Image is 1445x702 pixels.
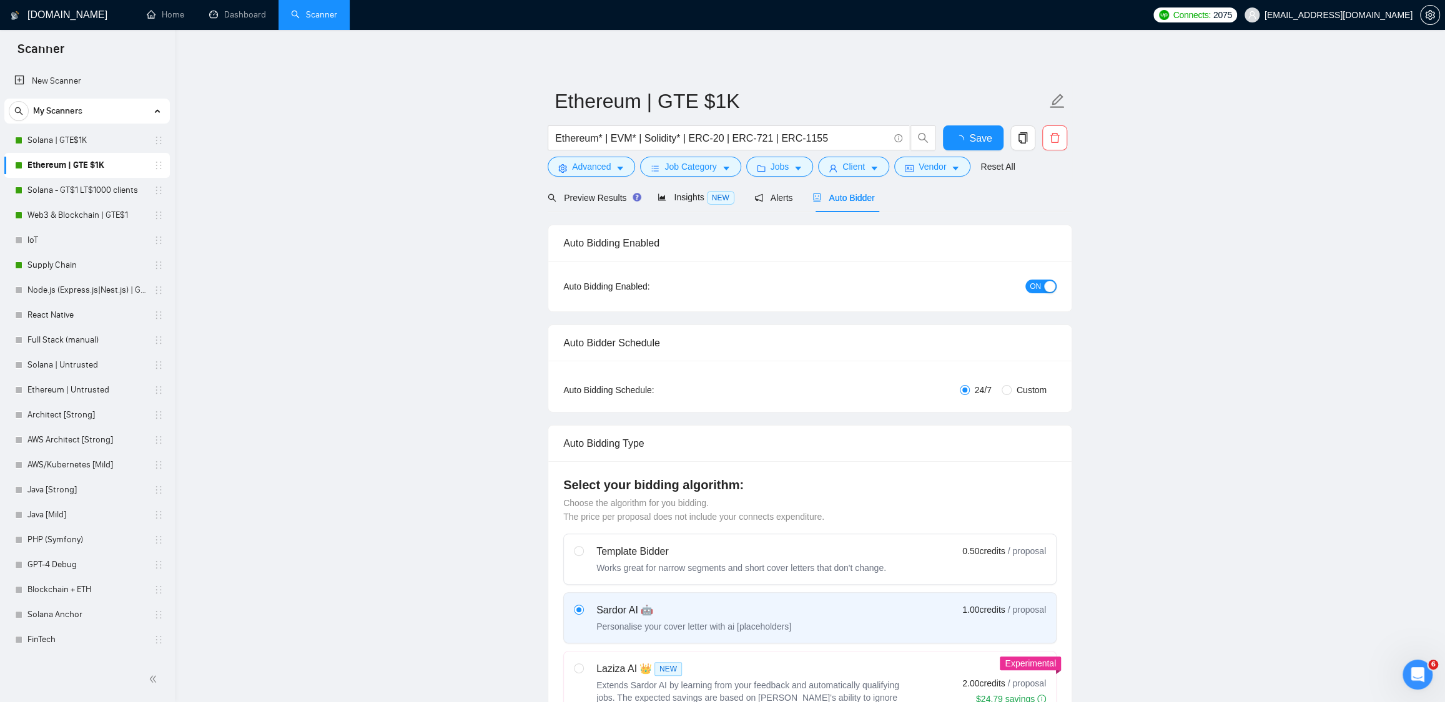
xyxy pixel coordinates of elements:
[1008,545,1046,557] span: / proposal
[1011,132,1035,144] span: copy
[154,260,164,270] span: holder
[812,193,821,202] span: robot
[1049,93,1065,109] span: edit
[154,135,164,145] span: holder
[894,157,970,177] button: idcardVendorcaret-down
[27,353,146,378] a: Solana | Untrusted
[154,635,164,645] span: holder
[707,191,734,205] span: NEW
[1012,383,1052,397] span: Custom
[1428,660,1438,670] span: 6
[1420,5,1440,25] button: setting
[27,602,146,627] a: Solana Anchor
[27,203,146,228] a: Web3 & Blockchain | GTE$1
[154,560,164,570] span: holder
[154,385,164,395] span: holder
[154,185,164,195] span: holder
[1403,660,1433,690] iframe: Intercom live chat
[11,6,19,26] img: logo
[14,69,160,94] a: New Scanner
[563,426,1057,461] div: Auto Bidding Type
[1008,603,1046,616] span: / proposal
[616,163,624,173] span: caret-down
[962,676,1005,690] span: 2.00 credits
[548,157,635,177] button: settingAdvancedcaret-down
[558,163,567,173] span: setting
[658,193,666,202] span: area-chart
[154,410,164,420] span: holder
[596,544,886,559] div: Template Bidder
[842,160,865,173] span: Client
[563,225,1057,261] div: Auto Bidding Enabled
[870,163,879,173] span: caret-down
[563,476,1057,494] h4: Select your bidding algorithm:
[951,163,960,173] span: caret-down
[154,535,164,545] span: holder
[962,544,1005,558] span: 0.50 credits
[596,620,791,633] div: Personalise your cover letter with ai [placeholders]
[1030,280,1041,293] span: ON
[954,135,969,145] span: loading
[154,360,164,370] span: holder
[754,193,763,202] span: notification
[154,310,164,320] span: holder
[27,153,146,178] a: Ethereum | GTE $1K
[829,163,837,173] span: user
[894,134,902,142] span: info-circle
[27,378,146,402] a: Ethereum | Untrusted
[9,101,29,121] button: search
[154,335,164,345] span: holder
[722,163,731,173] span: caret-down
[154,435,164,445] span: holder
[910,125,935,150] button: search
[27,502,146,527] a: Java [Mild]
[154,460,164,470] span: holder
[154,585,164,595] span: holder
[27,303,146,328] a: React Native
[943,125,1004,150] button: Save
[209,9,266,20] a: dashboardDashboard
[563,280,727,293] div: Auto Bidding Enabled:
[563,498,824,522] span: Choose the algorithm for you bidding. The price per proposal does not include your connects expen...
[147,9,184,20] a: homeHome
[746,157,814,177] button: folderJobscaret-down
[812,193,874,203] span: Auto Bidder
[596,562,886,574] div: Works great for narrow segments and short cover letters that don't change.
[919,160,946,173] span: Vendor
[639,661,652,676] span: 👑
[149,673,161,685] span: double-left
[555,130,889,146] input: Search Freelance Jobs...
[563,325,1057,361] div: Auto Bidder Schedule
[154,510,164,520] span: holder
[27,427,146,452] a: AWS Architect [Strong]
[33,99,82,124] span: My Scanners
[154,485,164,495] span: holder
[7,40,74,66] span: Scanner
[27,253,146,278] a: Supply Chain
[818,157,889,177] button: userClientcaret-down
[27,278,146,303] a: Node.js (Express.js|Nest.js) | GTE$1K
[27,627,146,652] a: FinTech
[962,603,1005,617] span: 1.00 credits
[757,163,766,173] span: folder
[1420,10,1440,20] a: setting
[1248,11,1256,19] span: user
[9,107,28,115] span: search
[555,85,1047,117] input: Scanner name...
[596,603,791,618] div: Sardor AI 🤖
[27,452,146,477] a: AWS/Kubernetes [Mild]
[1421,10,1439,20] span: setting
[654,662,682,676] span: NEW
[664,160,716,173] span: Job Category
[905,163,914,173] span: idcard
[1159,10,1169,20] img: upwork-logo.png
[969,130,992,146] span: Save
[27,128,146,153] a: Solana | GTE$1K
[548,193,556,202] span: search
[980,160,1015,173] a: Reset All
[970,383,997,397] span: 24/7
[27,477,146,502] a: Java [Strong]
[658,192,734,202] span: Insights
[154,610,164,620] span: holder
[1213,8,1232,22] span: 2075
